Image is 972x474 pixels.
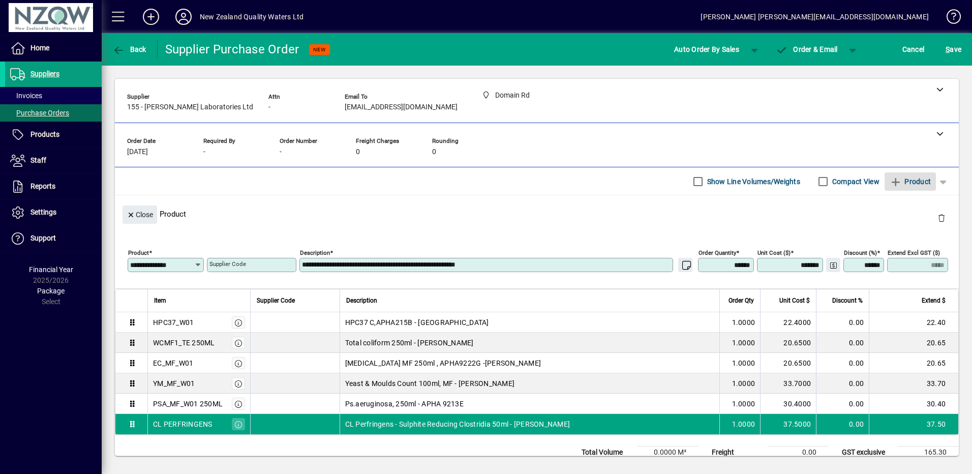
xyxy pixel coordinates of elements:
mat-label: Order Quantity [698,249,736,256]
mat-label: Discount (%) [844,249,877,256]
div: Product [115,195,959,232]
td: 1.0000 [719,394,760,414]
div: Supplier Purchase Order [165,41,299,57]
span: Extend $ [922,295,946,306]
div: YM_MF_W01 [153,378,195,389]
span: Suppliers [31,70,59,78]
mat-label: Extend excl GST ($) [888,249,940,256]
span: Financial Year [29,265,73,274]
td: 1.0000 [719,312,760,333]
button: Product [885,172,936,191]
span: Settings [31,208,56,216]
label: Compact View [830,176,879,187]
td: 1.0000 [719,353,760,373]
span: Order & Email [776,45,838,53]
a: Staff [5,148,102,173]
div: WCMF1_TE 250ML [153,338,215,348]
span: Order Qty [728,295,754,306]
a: Home [5,36,102,61]
td: 33.7000 [760,373,816,394]
td: 30.40 [869,394,958,414]
div: HPC37_W01 [153,317,194,328]
td: 22.40 [869,312,958,333]
td: 0.00 [816,373,869,394]
span: HPC37 C,APHA215B - [GEOGRAPHIC_DATA] [345,317,489,328]
mat-label: Unit Cost ($) [757,249,791,256]
span: [EMAIL_ADDRESS][DOMAIN_NAME] [345,103,458,111]
button: Delete [929,205,954,230]
span: [MEDICAL_DATA] MF 250ml , APHA9222G -[PERSON_NAME] [345,358,541,368]
mat-label: Product [128,249,149,256]
mat-label: Description [300,249,330,256]
span: Product [890,173,931,190]
a: Support [5,226,102,251]
a: Products [5,122,102,147]
td: 30.4000 [760,394,816,414]
button: Order & Email [771,40,843,58]
button: Auto Order By Sales [669,40,744,58]
span: Products [31,130,59,138]
div: [PERSON_NAME] [PERSON_NAME][EMAIL_ADDRESS][DOMAIN_NAME] [701,9,929,25]
mat-label: Supplier Code [209,260,246,268]
span: [DATE] [127,148,148,156]
div: PSA_MF_W01 250ML [153,399,223,409]
td: Total Volume [576,447,637,459]
a: Purchase Orders [5,104,102,122]
button: Back [110,40,149,58]
span: - [203,148,205,156]
td: 0.00 [768,447,829,459]
td: 0.00 [816,394,869,414]
span: Supplier Code [257,295,295,306]
button: Cancel [900,40,927,58]
span: NEW [313,46,326,53]
span: Reports [31,182,55,190]
app-page-header-button: Back [102,40,158,58]
label: Show Line Volumes/Weights [705,176,800,187]
span: Back [112,45,146,53]
td: 33.70 [869,373,958,394]
td: 0.0000 M³ [637,447,698,459]
td: 20.6500 [760,353,816,373]
app-page-header-button: Close [120,210,160,219]
span: Total coliform 250ml - [PERSON_NAME] [345,338,474,348]
td: 0.00 [816,333,869,353]
span: 155 - [PERSON_NAME] Laboratories Ltd [127,103,253,111]
a: Reports [5,174,102,199]
td: 0.00 [816,353,869,373]
button: Close [123,205,157,224]
span: S [946,45,950,53]
button: Save [943,40,964,58]
td: 20.6500 [760,333,816,353]
div: CL PERFRINGENS [153,419,212,429]
button: Add [135,8,167,26]
span: Cancel [902,41,925,57]
td: 165.30 [898,447,959,459]
span: Close [127,206,153,223]
span: ave [946,41,961,57]
td: 1.0000 [719,333,760,353]
a: Invoices [5,87,102,104]
td: 1.0000 [719,414,760,434]
td: 0.00 [816,312,869,333]
span: Purchase Orders [10,109,69,117]
td: 37.5000 [760,414,816,434]
td: Freight [707,447,768,459]
span: Item [154,295,166,306]
span: Auto Order By Sales [674,41,739,57]
span: Description [346,295,377,306]
span: Package [37,287,65,295]
span: - [280,148,282,156]
span: 0 [432,148,436,156]
span: Home [31,44,49,52]
a: Knowledge Base [939,2,959,35]
a: Settings [5,200,102,225]
span: Yeast & Moulds Count 100ml, MF - [PERSON_NAME] [345,378,515,389]
div: EC_MF_W01 [153,358,193,368]
span: Ps.aeruginosa, 250ml - APHA 9213E [345,399,464,409]
app-page-header-button: Delete [929,213,954,222]
td: 1.0000 [719,373,760,394]
td: 20.65 [869,333,958,353]
button: Profile [167,8,200,26]
span: 0 [356,148,360,156]
span: CL Perfringens - Sulphite Reducing Clostridia 50ml - [PERSON_NAME] [345,419,570,429]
